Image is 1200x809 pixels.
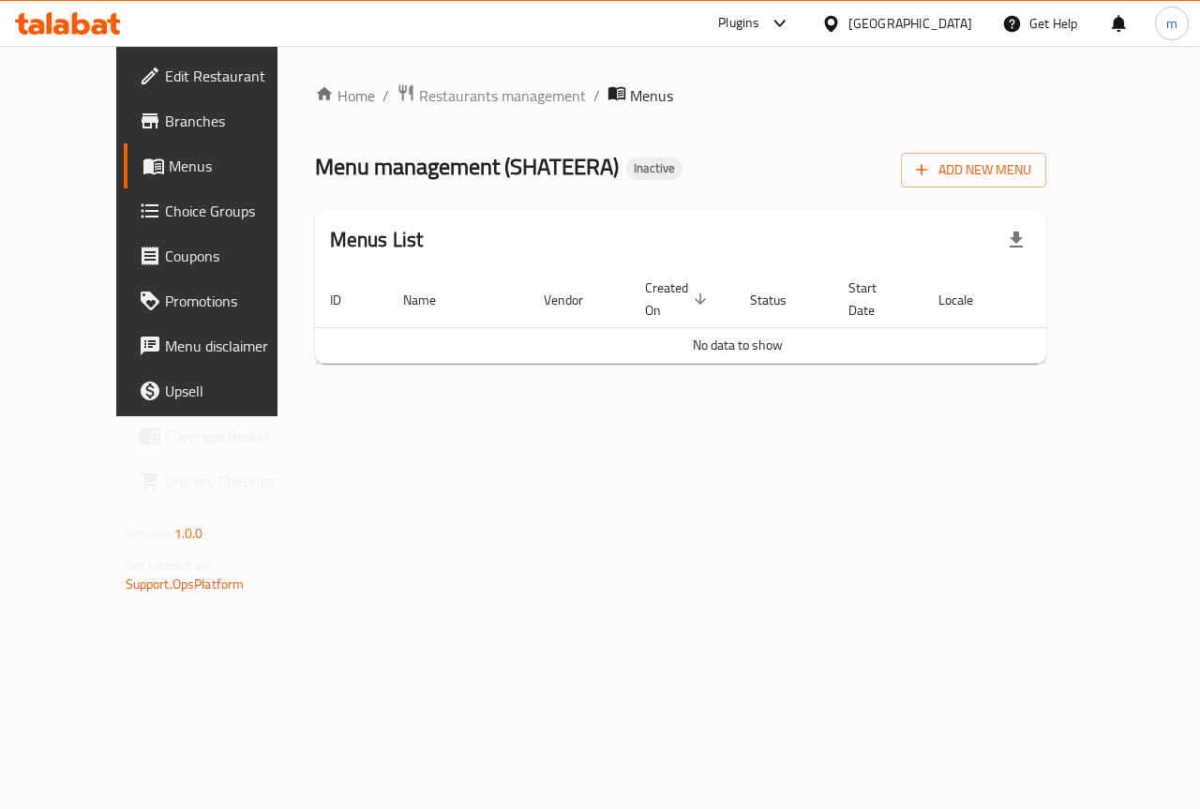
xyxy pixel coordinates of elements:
a: Upsell [124,368,317,413]
h2: Menus List [330,226,424,254]
span: Promotions [165,290,302,312]
div: Plugins [718,12,759,35]
a: Edit Restaurant [124,53,317,98]
span: Locale [938,289,997,311]
span: No data to show [693,333,783,357]
a: Promotions [124,278,317,323]
span: Menu management ( SHATEERA ) [315,145,619,187]
span: Inactive [626,160,682,176]
span: Created On [645,277,712,322]
span: Menus [169,155,302,177]
a: Menus [124,143,317,188]
div: Export file [994,217,1039,262]
li: / [382,84,389,107]
span: Name [403,289,460,311]
span: Coupons [165,245,302,267]
li: / [593,84,600,107]
button: Add New Menu [901,153,1046,187]
span: Status [750,289,811,311]
span: Start Date [848,277,901,322]
span: Upsell [165,380,302,402]
th: Actions [1020,271,1161,328]
span: Branches [165,110,302,132]
table: enhanced table [315,271,1161,364]
span: Vendor [544,289,607,311]
a: Coupons [124,233,317,278]
a: Menu disclaimer [124,323,317,368]
a: Support.OpsPlatform [126,572,245,596]
span: ID [330,289,366,311]
nav: breadcrumb [315,83,1047,108]
a: Home [315,84,375,107]
span: m [1166,13,1177,34]
a: Choice Groups [124,188,317,233]
span: Get support on: [126,553,212,577]
a: Coverage Report [124,413,317,458]
span: Menu disclaimer [165,335,302,357]
span: Grocery Checklist [165,470,302,492]
span: Version: [126,521,172,546]
span: Choice Groups [165,200,302,222]
a: Restaurants management [397,83,586,108]
span: Menus [630,84,673,107]
a: Grocery Checklist [124,458,317,503]
span: Add New Menu [916,158,1031,182]
div: [GEOGRAPHIC_DATA] [848,13,972,34]
div: Inactive [626,157,682,180]
span: Edit Restaurant [165,65,302,87]
span: Restaurants management [419,84,586,107]
span: Coverage Report [165,425,302,447]
span: 1.0.0 [174,521,203,546]
a: Branches [124,98,317,143]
